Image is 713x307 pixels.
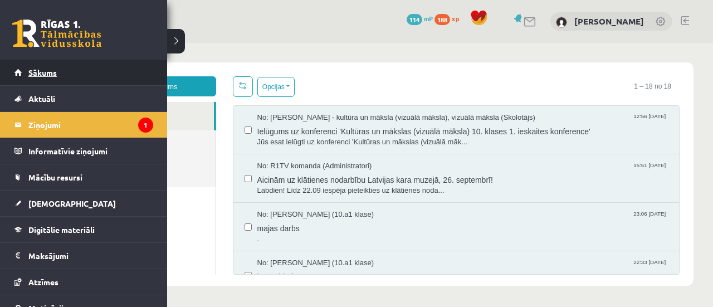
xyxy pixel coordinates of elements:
span: xp [452,14,459,23]
span: 188 [434,14,450,25]
legend: Ziņojumi [28,112,153,138]
a: 114 mP [407,14,433,23]
a: Aktuāli [14,86,153,111]
span: [DEMOGRAPHIC_DATA] [28,198,116,208]
span: 22:33 [DATE] [587,215,623,223]
a: Digitālie materiāli [14,217,153,242]
a: Maksājumi [14,243,153,269]
span: No: [PERSON_NAME] - kultūra un māksla (vizuālā māksla), vizuālā māksla (Skolotājs) [213,70,491,80]
img: Paula Lilū Deksne [556,17,567,28]
a: Rīgas 1. Tālmācības vidusskola [12,20,101,47]
legend: Maksājumi [28,243,153,269]
button: Opcijas [213,34,250,54]
a: Nosūtītie [33,87,171,116]
a: Dzēstie [33,116,171,144]
a: No: R1TV komanda (Administratori) 15:51 [DATE] Aicinām uz klātienes nodarbību Latvijas kara muzej... [213,118,624,153]
a: [PERSON_NAME] [574,16,644,27]
span: 1 – 18 no 18 [581,33,635,53]
a: Informatīvie ziņojumi [14,138,153,164]
a: No: [PERSON_NAME] - kultūra un māksla (vizuālā māksla), vizuālā māksla (Skolotājs) 12:56 [DATE] I... [213,70,624,104]
span: No: R1TV komanda (Administratori) [213,118,328,129]
a: Ienākošie [33,59,169,87]
span: Aicinām uz klātienes nodarbību Latvijas kara muzejā, 26. septembrī! [213,129,624,143]
span: No: [PERSON_NAME] (10.a1 klase) [213,167,330,177]
a: Jauns ziņojums [33,33,172,53]
i: 1 [138,118,153,133]
span: Ielūgums uz konferenci 'Kultūras un mākslas (vizuālā māksla) 10. klases 1. ieskaites konference' [213,80,624,94]
span: Labdien! Līdz 22.09 iespēja pieteikties uz klātienes noda... [213,143,624,153]
span: 23:06 [DATE] [587,167,623,175]
a: No: [PERSON_NAME] (10.a1 klase) 22:33 [DATE] kontroldarbs [213,215,624,250]
a: Sākums [14,60,153,85]
a: 188 xp [434,14,465,23]
a: Mācību resursi [14,164,153,190]
span: No: [PERSON_NAME] (10.a1 klase) [213,215,330,226]
span: Atzīmes [28,277,58,287]
span: Mācību resursi [28,172,82,182]
span: Digitālie materiāli [28,225,95,235]
span: Aktuāli [28,94,55,104]
span: kontroldarbs [213,226,624,240]
legend: Informatīvie ziņojumi [28,138,153,164]
span: 12:56 [DATE] [587,70,623,78]
span: . [213,191,624,202]
a: No: [PERSON_NAME] (10.a1 klase) 23:06 [DATE] majas darbs . [213,167,624,201]
span: Sākums [28,67,57,77]
a: Ziņojumi1 [14,112,153,138]
span: 114 [407,14,422,25]
span: majas darbs [213,177,624,191]
span: 15:51 [DATE] [587,118,623,126]
a: [DEMOGRAPHIC_DATA] [14,191,153,216]
a: Atzīmes [14,269,153,295]
span: Jūs esat ielūgti uz konferenci 'Kultūras un mākslas (vizuālā māk... [213,94,624,105]
span: mP [424,14,433,23]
